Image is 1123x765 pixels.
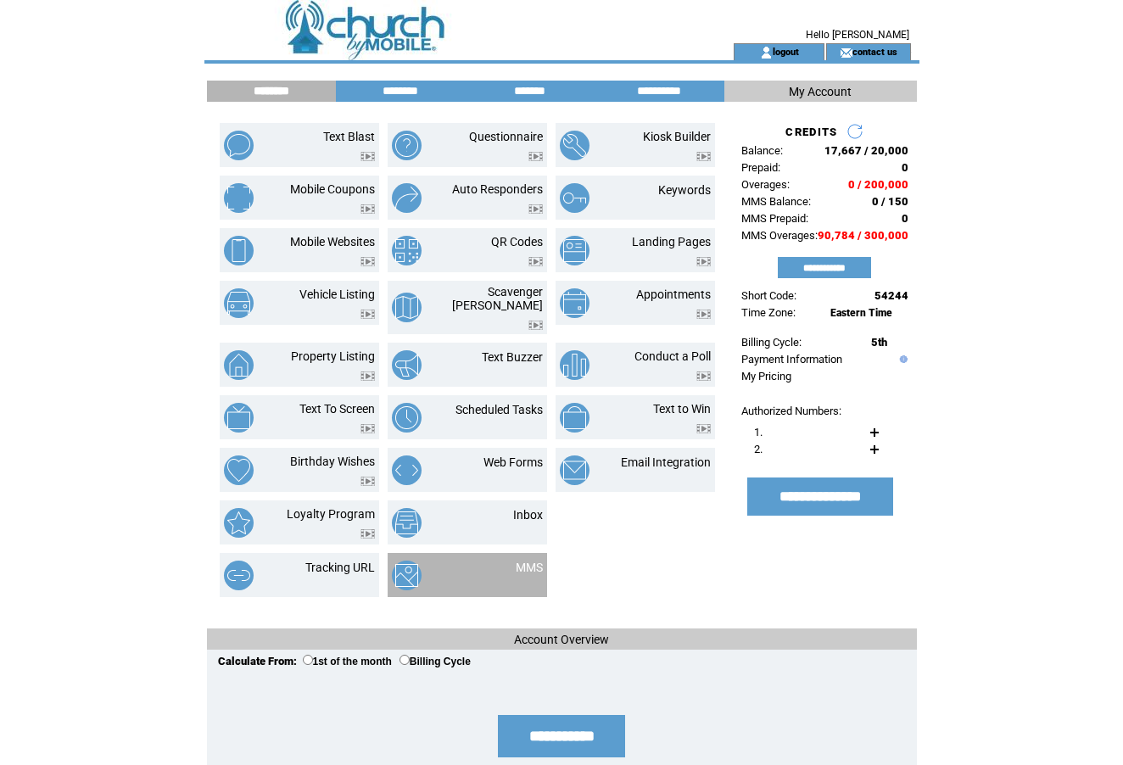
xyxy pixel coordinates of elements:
img: video.png [696,424,711,433]
span: Eastern Time [830,307,892,319]
img: kiosk-builder.png [560,131,589,160]
a: Tracking URL [305,561,375,574]
a: Birthday Wishes [290,455,375,468]
img: conduct-a-poll.png [560,350,589,380]
img: landing-pages.png [560,236,589,265]
span: Short Code: [741,289,796,302]
img: scavenger-hunt.png [392,293,422,322]
a: Payment Information [741,353,842,366]
img: scheduled-tasks.png [392,403,422,433]
a: QR Codes [491,235,543,248]
a: Property Listing [291,349,375,363]
a: contact us [852,46,897,57]
img: appointments.png [560,288,589,318]
img: video.png [360,477,375,486]
a: Text To Screen [299,402,375,416]
a: Text Blast [323,130,375,143]
img: video.png [528,257,543,266]
span: Prepaid: [741,161,780,174]
img: email-integration.png [560,455,589,485]
a: My Pricing [741,370,791,382]
a: Auto Responders [452,182,543,196]
span: 17,667 / 20,000 [824,144,908,157]
label: 1st of the month [303,656,392,667]
img: vehicle-listing.png [224,288,254,318]
a: Keywords [658,183,711,197]
a: Web Forms [483,455,543,469]
input: Billing Cycle [399,655,410,665]
img: video.png [360,529,375,539]
img: tracking-url.png [224,561,254,590]
span: 0 / 150 [872,195,908,208]
span: Calculate From: [218,655,297,667]
span: Account Overview [514,633,609,646]
span: 1. [754,426,763,438]
a: Mobile Websites [290,235,375,248]
img: qr-codes.png [392,236,422,265]
span: MMS Prepaid: [741,212,808,225]
span: Hello [PERSON_NAME] [806,29,909,41]
img: video.png [360,424,375,433]
span: MMS Balance: [741,195,811,208]
img: loyalty-program.png [224,508,254,538]
img: video.png [360,152,375,161]
span: CREDITS [785,126,837,138]
img: text-to-win.png [560,403,589,433]
input: 1st of the month [303,655,313,665]
a: Loyalty Program [287,507,375,521]
span: Time Zone: [741,306,796,319]
img: property-listing.png [224,350,254,380]
img: video.png [360,310,375,319]
img: contact_us_icon.gif [840,46,852,59]
img: inbox.png [392,508,422,538]
a: Conduct a Poll [634,349,711,363]
a: Landing Pages [632,235,711,248]
img: video.png [696,257,711,266]
a: Inbox [513,508,543,522]
img: video.png [696,152,711,161]
a: Text Buzzer [482,350,543,364]
img: video.png [528,204,543,214]
span: 5th [871,336,887,349]
img: text-buzzer.png [392,350,422,380]
span: MMS Overages: [741,229,818,242]
img: video.png [360,257,375,266]
img: mobile-coupons.png [224,183,254,213]
img: help.gif [896,355,908,363]
img: text-to-screen.png [224,403,254,433]
a: MMS [516,561,543,574]
a: Kiosk Builder [643,130,711,143]
img: mms.png [392,561,422,590]
img: mobile-websites.png [224,236,254,265]
span: 0 [902,212,908,225]
span: My Account [789,85,852,98]
a: Text to Win [653,402,711,416]
a: logout [773,46,799,57]
a: Vehicle Listing [299,288,375,301]
span: Billing Cycle: [741,336,802,349]
span: 0 / 200,000 [848,178,908,191]
img: text-blast.png [224,131,254,160]
a: Scheduled Tasks [455,403,543,416]
a: Appointments [636,288,711,301]
label: Billing Cycle [399,656,471,667]
a: Mobile Coupons [290,182,375,196]
span: Overages: [741,178,790,191]
span: 2. [754,443,763,455]
img: questionnaire.png [392,131,422,160]
img: video.png [696,310,711,319]
a: Questionnaire [469,130,543,143]
img: video.png [696,371,711,381]
img: video.png [360,371,375,381]
img: keywords.png [560,183,589,213]
a: Scavenger [PERSON_NAME] [452,285,543,312]
span: 90,784 / 300,000 [818,229,908,242]
span: Authorized Numbers: [741,405,841,417]
span: Balance: [741,144,783,157]
img: auto-responders.png [392,183,422,213]
img: account_icon.gif [760,46,773,59]
span: 0 [902,161,908,174]
a: Email Integration [621,455,711,469]
span: 54244 [874,289,908,302]
img: video.png [360,204,375,214]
